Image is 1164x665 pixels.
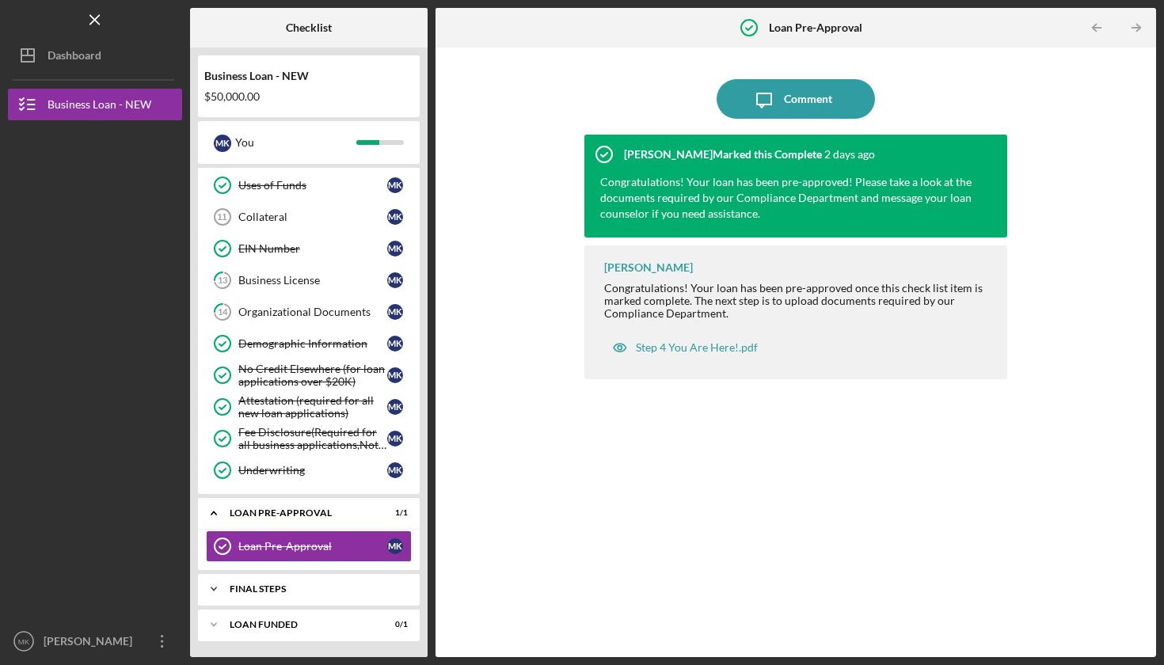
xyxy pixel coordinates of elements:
[387,177,403,193] div: M K
[717,79,875,119] button: Comment
[206,169,412,201] a: Uses of FundsMK
[238,426,387,451] div: Fee Disclosure(Required for all business applications,Not needed for Contractor loans)
[206,359,412,391] a: No Credit Elsewhere (for loan applications over $20K)MK
[387,399,403,415] div: M K
[238,394,387,420] div: Attestation (required for all new loan applications)
[238,211,387,223] div: Collateral
[214,135,231,152] div: M K
[230,508,368,518] div: LOAN PRE-APPROVAL
[600,174,976,222] div: Congratulations! Your loan has been pre-approved! Please take a look at the documents required by...
[387,462,403,478] div: M K
[387,336,403,351] div: M K
[18,637,30,646] text: MK
[206,423,412,454] a: Fee Disclosure(Required for all business applications,Not needed for Contractor loans)MK
[204,70,413,82] div: Business Loan - NEW
[230,620,368,629] div: LOAN FUNDED
[8,625,182,657] button: MK[PERSON_NAME]
[206,391,412,423] a: Attestation (required for all new loan applications)MK
[604,261,693,274] div: [PERSON_NAME]
[387,209,403,225] div: M K
[379,508,408,518] div: 1 / 1
[624,148,822,161] div: [PERSON_NAME] Marked this Complete
[218,307,228,317] tspan: 14
[204,90,413,103] div: $50,000.00
[238,306,387,318] div: Organizational Documents
[824,148,875,161] time: 2025-10-08 20:15
[206,264,412,296] a: 13Business LicenseMK
[387,431,403,446] div: M K
[206,201,412,233] a: 11CollateralMK
[206,454,412,486] a: UnderwritingMK
[238,337,387,350] div: Demographic Information
[206,296,412,328] a: 14Organizational DocumentsMK
[217,212,226,222] tspan: 11
[387,272,403,288] div: M K
[238,179,387,192] div: Uses of Funds
[636,341,758,354] div: Step 4 You Are Here!.pdf
[387,538,403,554] div: M K
[784,79,832,119] div: Comment
[206,328,412,359] a: Demographic InformationMK
[206,233,412,264] a: EIN NumberMK
[387,367,403,383] div: M K
[206,530,412,562] a: Loan Pre-ApprovalMK
[387,241,403,256] div: M K
[769,21,862,34] b: Loan Pre-Approval
[286,21,332,34] b: Checklist
[40,625,143,661] div: [PERSON_NAME]
[238,242,387,255] div: EIN Number
[238,540,387,553] div: Loan Pre-Approval
[230,584,400,594] div: FINAL STEPS
[235,129,356,156] div: You
[48,40,101,75] div: Dashboard
[379,620,408,629] div: 0 / 1
[8,40,182,71] button: Dashboard
[604,282,991,320] div: Congratulations! Your loan has been pre-approved once this check list item is marked complete. Th...
[8,89,182,120] button: Business Loan - NEW
[238,274,387,287] div: Business License
[387,304,403,320] div: M K
[604,332,766,363] button: Step 4 You Are Here!.pdf
[238,464,387,477] div: Underwriting
[218,275,227,286] tspan: 13
[238,363,387,388] div: No Credit Elsewhere (for loan applications over $20K)
[48,89,151,124] div: Business Loan - NEW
